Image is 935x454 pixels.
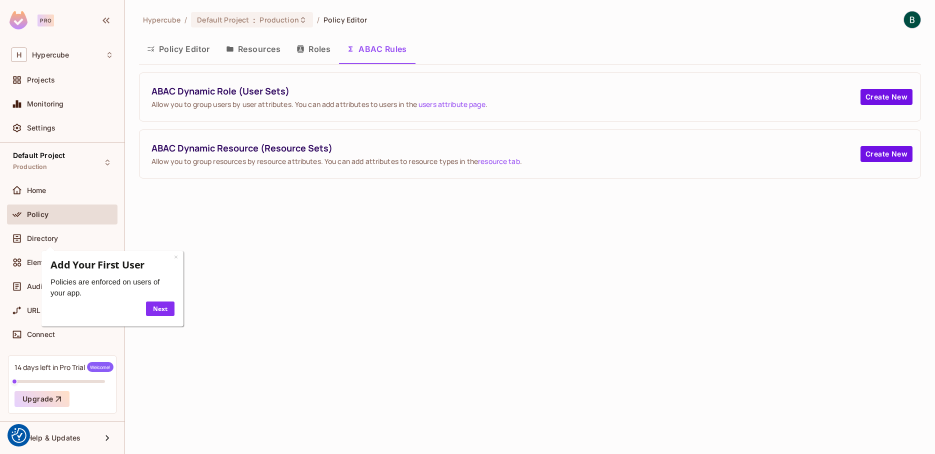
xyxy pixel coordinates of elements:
span: Policy [27,210,48,218]
span: Allow you to group users by user attributes. You can add attributes to users in the . [151,99,860,109]
span: Allow you to group resources by resource attributes. You can add attributes to resource types in ... [151,156,860,166]
button: Consent Preferences [11,428,26,443]
a: resource tab [478,156,520,166]
button: Create New [860,89,912,105]
span: Policies are enforced on users of your app. [10,34,119,53]
button: ABAC Rules [338,36,415,61]
span: : [252,16,256,24]
span: ABAC Dynamic Resource (Resource Sets) [151,142,860,154]
div: Close tooltip [134,8,138,19]
span: Policy Editor [323,15,367,24]
span: Add Your First User [10,14,104,28]
span: Home [27,186,46,194]
li: / [184,15,187,24]
span: H [11,47,27,62]
div: 14 days left in Pro Trial [14,362,113,372]
span: Production [13,163,47,171]
span: Monitoring [27,100,64,108]
span: Default Project [197,15,249,24]
button: Create New [860,146,912,162]
span: Directory [27,234,58,242]
button: Policy Editor [139,36,218,61]
li: / [317,15,319,24]
a: Next [106,58,134,72]
span: Help & Updates [27,434,80,442]
a: users attribute page [418,99,485,109]
span: the active workspace [143,15,180,24]
span: Production [259,15,298,24]
span: Default Project [13,151,65,159]
span: URL Mapping [27,306,73,314]
span: Projects [27,76,55,84]
a: × [134,8,138,18]
span: Settings [27,124,55,132]
span: ABAC Dynamic Role (User Sets) [151,85,860,97]
span: Connect [27,330,55,338]
img: Bogdan Adam [904,11,920,28]
button: Roles [288,36,338,61]
button: Upgrade [14,391,69,407]
button: Resources [218,36,288,61]
div: Pro [37,14,54,26]
img: SReyMgAAAABJRU5ErkJggg== [9,11,27,29]
span: Audit Log [27,282,60,290]
span: Workspace: Hypercube [32,51,69,59]
span: Welcome! [87,362,113,372]
span: Elements [27,258,58,266]
img: Revisit consent button [11,428,26,443]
